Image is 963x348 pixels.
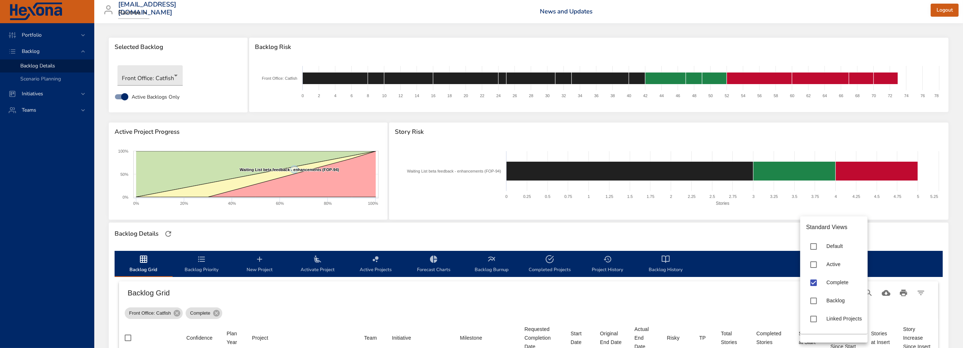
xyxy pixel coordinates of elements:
[806,222,862,232] h6: Standard Views
[826,316,862,322] span: Linked Projects
[826,279,848,285] span: Complete
[826,261,840,267] span: Active
[826,243,843,249] span: Default
[826,298,845,303] span: Backlog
